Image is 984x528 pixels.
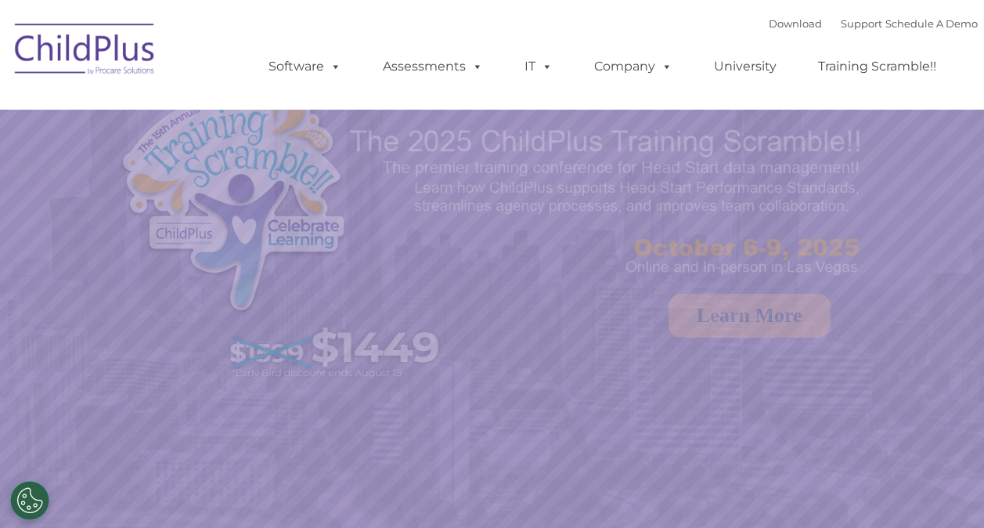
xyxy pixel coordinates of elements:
[669,294,831,338] a: Learn More
[841,17,882,30] a: Support
[698,51,792,82] a: University
[509,51,568,82] a: IT
[253,51,357,82] a: Software
[367,51,499,82] a: Assessments
[802,51,952,82] a: Training Scramble!!
[10,481,49,520] button: Cookies Settings
[769,17,978,30] font: |
[7,13,164,91] img: ChildPlus by Procare Solutions
[885,17,978,30] a: Schedule A Demo
[769,17,822,30] a: Download
[579,51,688,82] a: Company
